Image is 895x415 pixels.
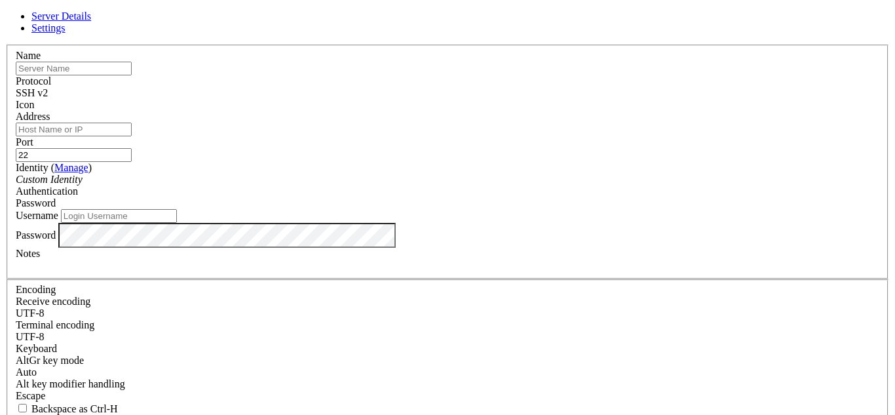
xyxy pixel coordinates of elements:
input: Backspace as Ctrl-H [18,404,27,412]
div: UTF-8 [16,331,879,343]
span: UTF-8 [16,307,45,319]
label: Set the expected encoding for data received from the host. If the encodings do not match, visual ... [16,296,90,307]
span: Backspace as Ctrl-H [31,403,118,414]
label: Identity [16,162,92,173]
input: Host Name or IP [16,123,132,136]
i: Custom Identity [16,174,83,185]
input: Server Name [16,62,132,75]
input: Login Username [61,209,177,223]
label: Port [16,136,33,148]
div: Password [16,197,879,209]
label: Protocol [16,75,51,87]
span: Escape [16,390,45,401]
label: Name [16,50,41,61]
span: UTF-8 [16,331,45,342]
span: Password [16,197,56,208]
a: Server Details [31,10,91,22]
a: Manage [54,162,88,173]
label: Set the expected encoding for data received from the host. If the encodings do not match, visual ... [16,355,84,366]
div: UTF-8 [16,307,879,319]
label: Username [16,210,58,221]
label: Keyboard [16,343,57,354]
label: The default terminal encoding. ISO-2022 enables character map translations (like graphics maps). ... [16,319,94,330]
span: ( ) [51,162,92,173]
input: Port Number [16,148,132,162]
span: SSH v2 [16,87,48,98]
label: Address [16,111,50,122]
label: Authentication [16,186,78,197]
label: Controls how the Alt key is handled. Escape: Send an ESC prefix. 8-Bit: Add 128 to the typed char... [16,378,125,389]
div: Custom Identity [16,174,879,186]
label: Encoding [16,284,56,295]
label: Password [16,229,56,240]
div: Escape [16,390,879,402]
label: Notes [16,248,40,259]
a: Settings [31,22,66,33]
div: Auto [16,366,879,378]
label: Icon [16,99,34,110]
label: If true, the backspace should send BS ('\x08', aka ^H). Otherwise the backspace key should send '... [16,403,118,414]
span: Auto [16,366,37,378]
div: SSH v2 [16,87,879,99]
